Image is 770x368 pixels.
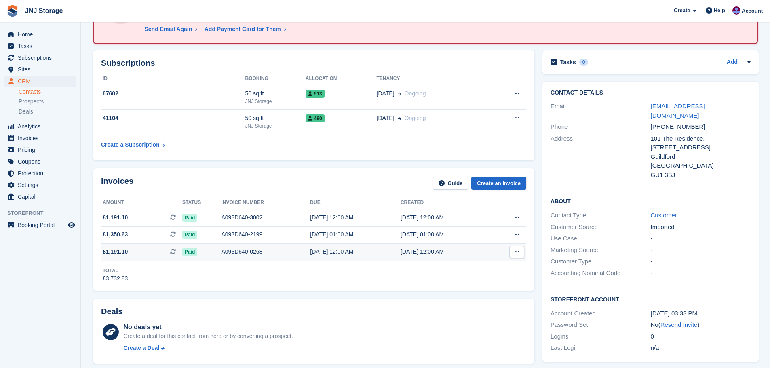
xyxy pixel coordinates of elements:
[551,257,650,266] div: Customer Type
[123,332,293,341] div: Create a deal for this contact from here or by converting a prospect.
[101,137,165,152] a: Create a Subscription
[245,98,305,105] div: JNJ Storage
[18,168,66,179] span: Protection
[471,177,526,190] a: Create an Invoice
[651,257,751,266] div: -
[551,122,650,132] div: Phone
[101,141,160,149] div: Create a Subscription
[551,223,650,232] div: Customer Source
[651,309,751,318] div: [DATE] 03:33 PM
[4,156,76,167] a: menu
[651,103,705,119] a: [EMAIL_ADDRESS][DOMAIN_NAME]
[401,196,491,209] th: Created
[405,90,426,97] span: Ongoing
[310,248,401,256] div: [DATE] 12:00 AM
[377,89,394,98] span: [DATE]
[651,332,751,341] div: 0
[4,64,76,75] a: menu
[19,88,76,96] a: Contacts
[306,114,325,122] span: 490
[4,132,76,144] a: menu
[182,231,197,239] span: Paid
[551,343,650,353] div: Last Login
[101,89,245,98] div: 67602
[4,76,76,87] a: menu
[221,196,310,209] th: Invoice number
[405,115,426,121] span: Ongoing
[103,248,128,256] span: £1,191.10
[123,322,293,332] div: No deals yet
[551,102,650,120] div: Email
[18,40,66,52] span: Tasks
[560,59,576,66] h2: Tasks
[651,234,751,243] div: -
[101,307,122,316] h2: Deals
[18,29,66,40] span: Home
[18,132,66,144] span: Invoices
[22,4,66,17] a: JNJ Storage
[245,72,305,85] th: Booking
[18,64,66,75] span: Sites
[551,234,650,243] div: Use Case
[551,90,751,96] h2: Contact Details
[67,220,76,230] a: Preview store
[18,121,66,132] span: Analytics
[310,196,401,209] th: Due
[18,179,66,191] span: Settings
[433,177,468,190] a: Guide
[651,170,751,180] div: GU1 3BJ
[551,134,650,180] div: Address
[551,320,650,330] div: Password Set
[19,97,76,106] a: Prospects
[714,6,725,15] span: Help
[310,213,401,222] div: [DATE] 12:00 AM
[4,179,76,191] a: menu
[651,212,677,219] a: Customer
[651,343,751,353] div: n/a
[103,267,128,274] div: Total
[103,274,128,283] div: £3,732.83
[205,25,281,34] div: Add Payment Card for Them
[732,6,740,15] img: Jonathan Scrase
[651,134,751,152] div: 101 The Residence, [STREET_ADDRESS]
[306,90,325,98] span: 513
[7,209,80,217] span: Storefront
[245,114,305,122] div: 50 sq ft
[103,230,128,239] span: £1,350.63
[101,114,245,122] div: 41104
[101,196,182,209] th: Amount
[579,59,589,66] div: 0
[4,168,76,179] a: menu
[221,248,310,256] div: A093D640-0268
[101,177,133,190] h2: Invoices
[4,191,76,202] a: menu
[19,98,44,105] span: Prospects
[19,108,33,116] span: Deals
[651,320,751,330] div: No
[18,52,66,63] span: Subscriptions
[103,213,128,222] span: £1,191.10
[245,89,305,98] div: 50 sq ft
[660,321,698,328] a: Resend Invite
[651,246,751,255] div: -
[651,269,751,278] div: -
[401,230,491,239] div: [DATE] 01:00 AM
[4,40,76,52] a: menu
[742,7,763,15] span: Account
[4,52,76,63] a: menu
[18,191,66,202] span: Capital
[221,230,310,239] div: A093D640-2199
[201,25,287,34] a: Add Payment Card for Them
[123,344,159,352] div: Create a Deal
[651,223,751,232] div: Imported
[551,197,751,205] h2: About
[401,248,491,256] div: [DATE] 12:00 AM
[658,321,700,328] span: ( )
[551,309,650,318] div: Account Created
[401,213,491,222] div: [DATE] 12:00 AM
[551,269,650,278] div: Accounting Nominal Code
[123,344,293,352] a: Create a Deal
[182,248,197,256] span: Paid
[6,5,19,17] img: stora-icon-8386f47178a22dfd0bd8f6a31ec36ba5ce8667c1dd55bd0f319d3a0aa187defe.svg
[727,58,738,67] a: Add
